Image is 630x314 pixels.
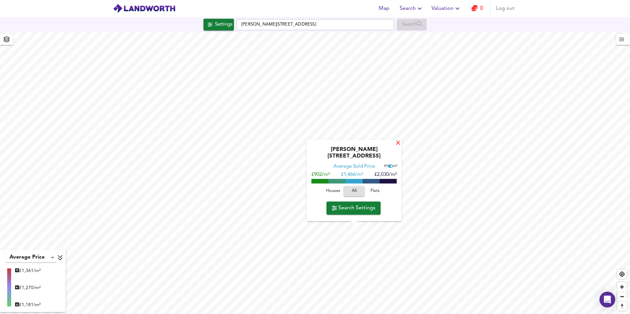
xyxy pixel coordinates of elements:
div: £ 1,270/m² [15,284,41,291]
span: All [347,188,361,195]
span: Flats [366,188,384,195]
span: £ 1,466/m² [341,173,363,178]
button: Search [397,2,426,15]
button: Reset bearing to north [617,301,627,311]
span: Houses [324,188,342,195]
button: Houses [323,186,344,197]
span: Search [400,4,424,13]
span: £2,030/m² [374,173,397,178]
span: m² [393,165,397,168]
div: Click to configure Search Settings [203,19,234,31]
span: £902/m² [311,173,330,178]
button: Zoom out [617,292,627,301]
span: Map [376,4,392,13]
span: Log out [496,4,514,13]
div: Settings [215,20,232,29]
span: Valuation [431,4,461,13]
div: Average Price [6,252,56,263]
img: logo [113,4,176,13]
div: Open Intercom Messenger [599,292,615,307]
button: Search Settings [326,201,381,215]
div: £ 1,361/m² [15,267,41,274]
button: Zoom in [617,282,627,292]
button: Settings [203,19,234,31]
button: Map [373,2,394,15]
button: All [344,186,365,197]
button: Flats [365,186,386,197]
div: Average Sold Price [333,164,375,170]
input: Enter a location... [237,19,394,30]
button: Log out [493,2,517,15]
button: 0 [467,2,488,15]
div: £ 1,181/m² [15,302,41,308]
a: 0 [472,4,483,13]
span: Search Settings [332,203,375,213]
button: Valuation [429,2,464,15]
button: Find my location [617,269,627,279]
span: ft² [384,165,388,168]
span: Reset bearing to north [617,302,627,311]
div: X [395,140,401,147]
div: [PERSON_NAME][STREET_ADDRESS] [310,147,398,164]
